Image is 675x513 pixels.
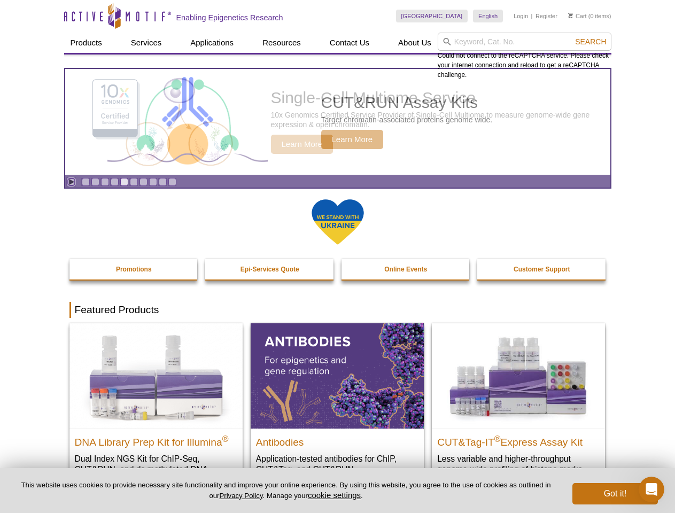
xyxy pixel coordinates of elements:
button: cookie settings [308,491,361,500]
a: Go to slide 3 [101,178,109,186]
strong: Promotions [116,266,152,273]
a: Services [125,33,168,53]
input: Keyword, Cat. No. [438,33,611,51]
li: | [531,10,533,22]
sup: ® [494,434,501,443]
a: Go to slide 9 [159,178,167,186]
img: CUT&RUN Assay Kits [107,73,268,171]
span: Search [575,37,606,46]
a: Go to slide 6 [130,178,138,186]
button: Got it! [572,483,658,504]
a: Go to slide 2 [91,178,99,186]
a: Epi-Services Quote [205,259,335,279]
h2: DNA Library Prep Kit for Illumina [75,432,237,448]
a: All Antibodies Antibodies Application-tested antibodies for ChIP, CUT&Tag, and CUT&RUN. [251,323,424,485]
a: Contact Us [323,33,376,53]
p: Application-tested antibodies for ChIP, CUT&Tag, and CUT&RUN. [256,453,418,475]
p: Dual Index NGS Kit for ChIP-Seq, CUT&RUN, and ds methylated DNA assays. [75,453,237,486]
iframe: Intercom live chat [639,477,664,502]
a: [GEOGRAPHIC_DATA] [396,10,468,22]
a: Privacy Policy [219,492,262,500]
li: (0 items) [568,10,611,22]
img: Your Cart [568,13,573,18]
a: Go to slide 5 [120,178,128,186]
div: Could not connect to the reCAPTCHA service. Please check your internet connection and reload to g... [438,33,611,80]
a: Go to slide 7 [139,178,148,186]
a: DNA Library Prep Kit for Illumina DNA Library Prep Kit for Illumina® Dual Index NGS Kit for ChIP-... [69,323,243,496]
a: Customer Support [477,259,607,279]
a: Promotions [69,259,199,279]
strong: Customer Support [514,266,570,273]
article: CUT&RUN Assay Kits [65,69,610,175]
h2: Enabling Epigenetics Research [176,13,283,22]
span: Learn More [321,130,384,149]
a: Go to slide 10 [168,178,176,186]
strong: Online Events [384,266,427,273]
a: Toggle autoplay [67,178,75,186]
img: DNA Library Prep Kit for Illumina [69,323,243,428]
a: Register [536,12,557,20]
a: Login [514,12,528,20]
h2: CUT&RUN Assay Kits [321,95,493,111]
h2: Featured Products [69,302,606,318]
a: CUT&Tag-IT® Express Assay Kit CUT&Tag-IT®Express Assay Kit Less variable and higher-throughput ge... [432,323,605,485]
a: Resources [256,33,307,53]
img: We Stand With Ukraine [311,198,364,246]
a: Go to slide 4 [111,178,119,186]
strong: Epi-Services Quote [240,266,299,273]
button: Search [572,37,609,46]
a: Products [64,33,108,53]
a: Online Events [342,259,471,279]
p: Target chromatin-associated proteins genome wide. [321,115,493,125]
a: English [473,10,503,22]
h2: Antibodies [256,432,418,448]
a: Cart [568,12,587,20]
sup: ® [222,434,229,443]
h2: CUT&Tag-IT Express Assay Kit [437,432,600,448]
a: Applications [184,33,240,53]
p: Less variable and higher-throughput genome-wide profiling of histone marks​. [437,453,600,475]
a: Go to slide 1 [82,178,90,186]
p: This website uses cookies to provide necessary site functionality and improve your online experie... [17,480,555,501]
a: Go to slide 8 [149,178,157,186]
a: CUT&RUN Assay Kits CUT&RUN Assay Kits Target chromatin-associated proteins genome wide. Learn More [65,69,610,175]
a: About Us [392,33,438,53]
img: CUT&Tag-IT® Express Assay Kit [432,323,605,428]
img: All Antibodies [251,323,424,428]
